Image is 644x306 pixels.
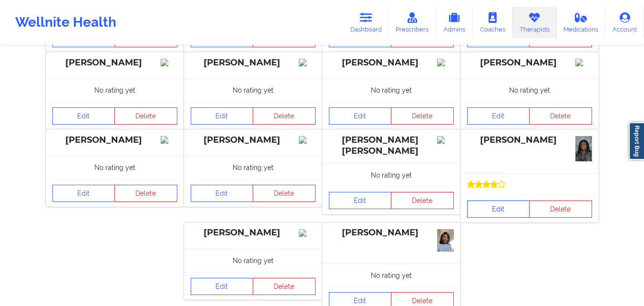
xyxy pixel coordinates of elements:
[529,107,592,125] button: Delete
[437,229,454,252] img: 35d6d0d7-08c6-4b56-8305-5ec8ffda41c8IMG_9787.jpeg
[114,107,177,125] button: Delete
[52,135,177,146] div: [PERSON_NAME]
[329,135,454,157] div: [PERSON_NAME] [PERSON_NAME]
[460,78,599,102] div: No rating yet
[437,59,454,66] img: Image%2Fplaceholer-image.png
[253,278,316,295] button: Delete
[191,185,254,202] a: Edit
[629,122,644,160] a: Report Bug
[253,107,316,125] button: Delete
[253,185,316,202] button: Delete
[329,107,392,125] a: Edit
[299,229,316,237] img: Image%2Fplaceholer-image.png
[299,136,316,144] img: Image%2Fplaceholer-image.png
[191,135,316,146] div: [PERSON_NAME]
[575,59,592,66] img: Image%2Fplaceholer-image.png
[161,136,177,144] img: Image%2Fplaceholer-image.png
[436,7,473,38] a: Admins
[575,136,592,161] img: f6631ae8-8e48-489e-9dba-e57b2aca5ee1Ronke_Angelica_Headshot.jpg
[329,192,392,209] a: Edit
[191,57,316,68] div: [PERSON_NAME]
[161,59,177,66] img: Image%2Fplaceholer-image.png
[329,57,454,68] div: [PERSON_NAME]
[529,200,592,218] button: Delete
[391,192,454,209] button: Delete
[322,163,460,187] div: No rating yet
[184,249,322,272] div: No rating yet
[184,156,322,179] div: No rating yet
[191,278,254,295] a: Edit
[46,156,184,179] div: No rating yet
[114,185,177,202] button: Delete
[389,7,436,38] a: Prescribers
[299,59,316,66] img: Image%2Fplaceholer-image.png
[343,7,389,38] a: Dashboard
[46,78,184,102] div: No rating yet
[322,264,460,287] div: No rating yet
[191,107,254,125] a: Edit
[512,7,557,38] a: Therapists
[605,7,644,38] a: Account
[191,227,316,238] div: [PERSON_NAME]
[322,78,460,102] div: No rating yet
[473,7,512,38] a: Coaches
[437,136,454,144] img: Image%2Fplaceholer-image.png
[467,200,530,218] a: Edit
[391,107,454,125] button: Delete
[329,227,454,238] div: [PERSON_NAME]
[52,107,115,125] a: Edit
[467,107,530,125] a: Edit
[557,7,606,38] a: Medications
[467,135,592,146] div: [PERSON_NAME]
[467,57,592,68] div: [PERSON_NAME]
[184,78,322,102] div: No rating yet
[52,185,115,202] a: Edit
[52,57,177,68] div: [PERSON_NAME]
